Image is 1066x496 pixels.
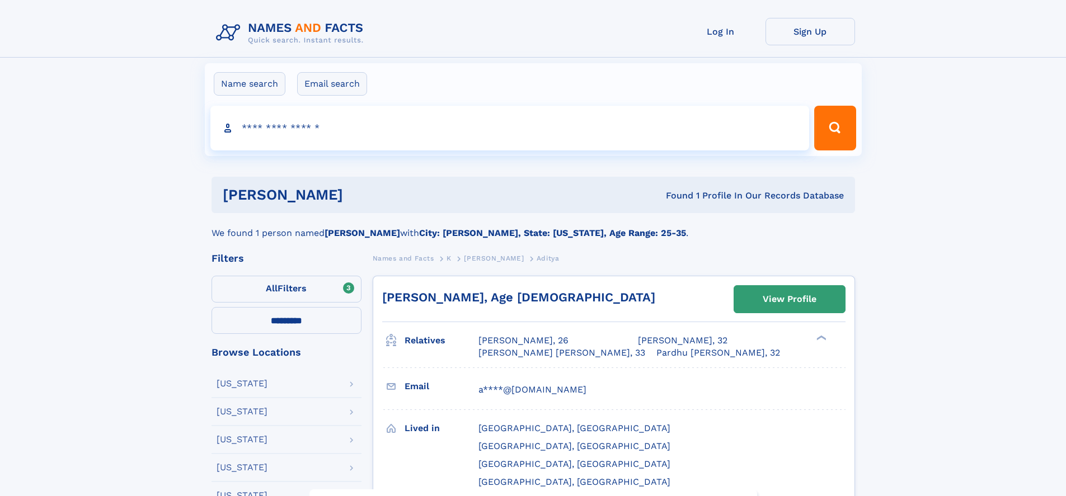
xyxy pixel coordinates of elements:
[373,251,434,265] a: Names and Facts
[405,331,478,350] h3: Relatives
[297,72,367,96] label: Email search
[814,334,827,342] div: ❯
[217,435,267,444] div: [US_STATE]
[210,106,810,150] input: search input
[382,290,655,304] a: [PERSON_NAME], Age [DEMOGRAPHIC_DATA]
[217,463,267,472] div: [US_STATE]
[405,377,478,396] h3: Email
[638,334,727,347] a: [PERSON_NAME], 32
[212,18,373,48] img: Logo Names and Facts
[447,251,452,265] a: K
[212,347,361,357] div: Browse Locations
[325,228,400,238] b: [PERSON_NAME]
[217,379,267,388] div: [US_STATE]
[478,476,670,487] span: [GEOGRAPHIC_DATA], [GEOGRAPHIC_DATA]
[504,190,844,202] div: Found 1 Profile In Our Records Database
[763,286,816,312] div: View Profile
[656,347,780,359] a: Pardhu [PERSON_NAME], 32
[217,407,267,416] div: [US_STATE]
[405,419,478,438] h3: Lived in
[478,459,670,469] span: [GEOGRAPHIC_DATA], [GEOGRAPHIC_DATA]
[537,254,560,262] span: Aditya
[212,213,855,240] div: We found 1 person named with .
[478,334,569,347] a: [PERSON_NAME], 26
[734,286,845,313] a: View Profile
[447,254,452,262] span: K
[266,283,278,294] span: All
[478,347,645,359] a: [PERSON_NAME] [PERSON_NAME], 33
[214,72,285,96] label: Name search
[478,423,670,433] span: [GEOGRAPHIC_DATA], [GEOGRAPHIC_DATA]
[814,106,856,150] button: Search Button
[212,276,361,303] label: Filters
[464,254,524,262] span: [PERSON_NAME]
[464,251,524,265] a: [PERSON_NAME]
[676,18,766,45] a: Log In
[478,441,670,451] span: [GEOGRAPHIC_DATA], [GEOGRAPHIC_DATA]
[419,228,686,238] b: City: [PERSON_NAME], State: [US_STATE], Age Range: 25-35
[223,188,505,202] h1: [PERSON_NAME]
[766,18,855,45] a: Sign Up
[212,253,361,263] div: Filters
